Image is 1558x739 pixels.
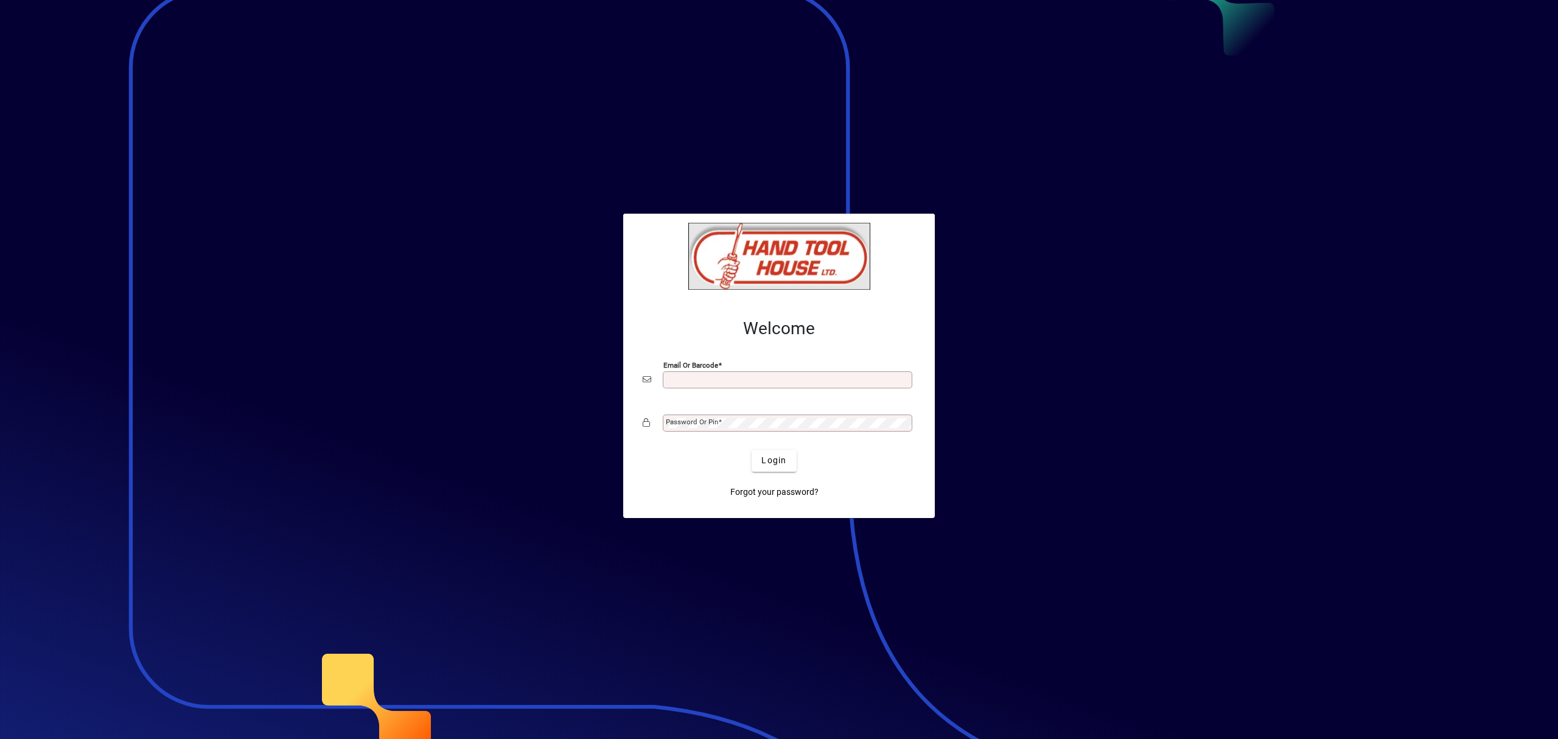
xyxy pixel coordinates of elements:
a: Forgot your password? [725,482,823,503]
span: Forgot your password? [730,486,819,499]
span: Login [761,454,786,467]
h2: Welcome [643,318,915,339]
mat-label: Password or Pin [666,418,718,426]
button: Login [752,450,796,472]
mat-label: Email or Barcode [663,360,718,369]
